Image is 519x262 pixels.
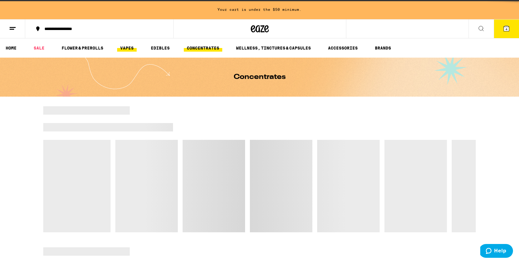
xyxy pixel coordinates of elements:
iframe: Opens a widget where you can find more information [480,244,513,259]
a: WELLNESS, TINCTURES & CAPSULES [233,44,314,52]
a: CONCENTRATES [184,44,222,52]
a: FLOWER & PREROLLS [59,44,106,52]
button: 4 [494,20,519,38]
a: ACCESSORIES [325,44,361,52]
a: EDIBLES [148,44,173,52]
a: SALE [31,44,47,52]
span: 4 [505,27,507,31]
a: VAPES [117,44,137,52]
h1: Concentrates [234,74,286,81]
a: HOME [3,44,20,52]
a: BRANDS [372,44,394,52]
